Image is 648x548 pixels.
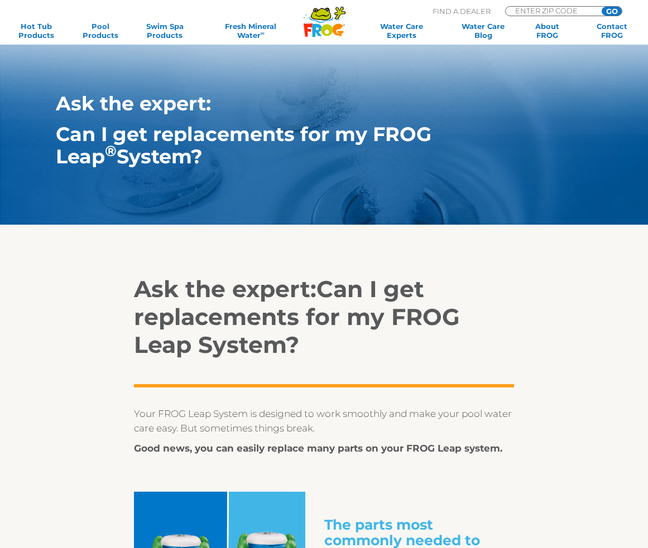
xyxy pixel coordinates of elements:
[204,22,297,40] a: Fresh MineralWater∞
[134,406,514,435] p: Your FROG Leap System is designed to work smoothly and make your pool water care easy. But someti...
[458,22,508,40] a: Water CareBlog
[134,275,460,358] strong: Can I get replacements for my FROG Leap System?
[522,22,573,40] a: AboutFROG
[134,275,316,303] strong: Ask the expert:
[514,7,589,14] input: Zip Code Form
[11,22,61,40] a: Hot TubProducts
[56,93,553,115] h1: Ask the expert:
[261,30,265,36] sup: ∞
[56,122,431,168] strong: Can I get replacements for my FROG Leap System?
[587,22,637,40] a: ContactFROG
[602,7,622,16] input: GO
[75,22,126,40] a: PoolProducts
[359,22,444,40] a: Water CareExperts
[134,443,502,454] strong: Good news, you can easily replace many parts on your FROG Leap system.
[140,22,190,40] a: Swim SpaProducts
[433,6,491,16] p: Find A Dealer
[105,142,117,160] sup: ®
